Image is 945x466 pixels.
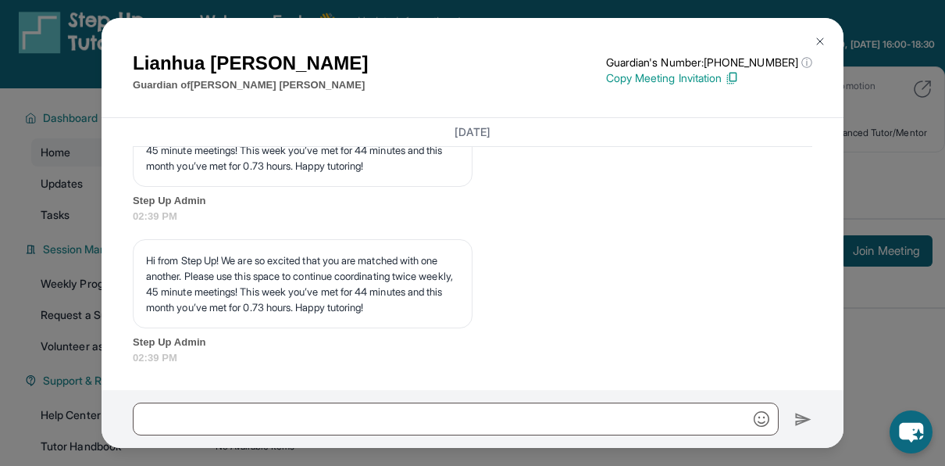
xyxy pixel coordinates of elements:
[606,55,812,70] p: Guardian's Number: [PHONE_NUMBER]
[133,49,369,77] h1: Lianhua [PERSON_NAME]
[133,209,812,224] span: 02:39 PM
[133,124,812,140] h3: [DATE]
[133,193,812,209] span: Step Up Admin
[146,253,459,315] p: Hi from Step Up! We are so excited that you are matched with one another. Please use this space t...
[801,55,812,70] span: ⓘ
[133,335,812,350] span: Step Up Admin
[814,35,826,48] img: Close Icon
[133,77,369,93] p: Guardian of [PERSON_NAME] [PERSON_NAME]
[606,70,812,86] p: Copy Meeting Invitation
[890,410,933,453] button: chat-button
[133,350,812,366] span: 02:39 PM
[794,410,812,429] img: Send icon
[725,71,739,85] img: Copy Icon
[754,411,769,427] img: Emoji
